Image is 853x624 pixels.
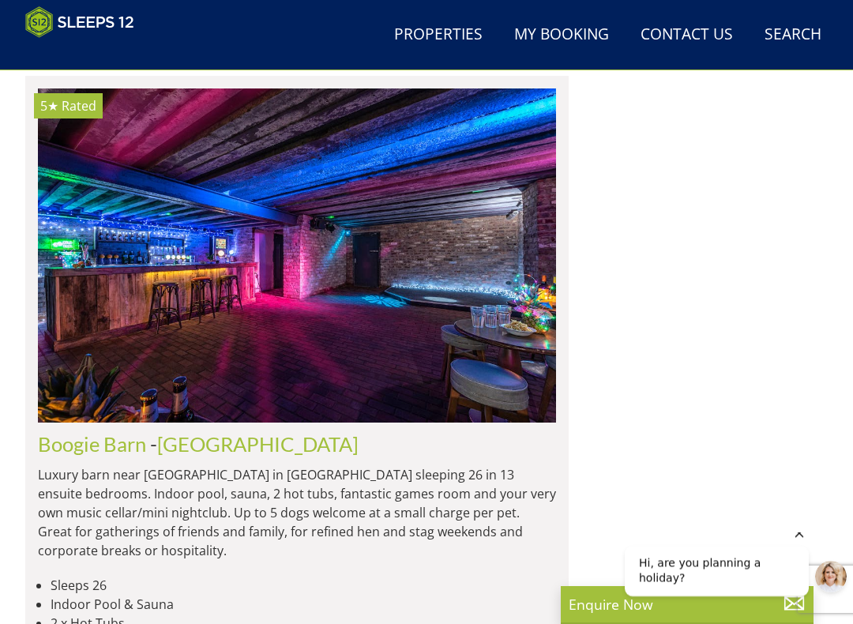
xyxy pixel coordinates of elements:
[388,17,489,53] a: Properties
[157,432,359,456] a: [GEOGRAPHIC_DATA]
[508,17,615,53] a: My Booking
[51,576,556,595] li: Sleeps 26
[38,465,556,560] p: Luxury barn near [GEOGRAPHIC_DATA] in [GEOGRAPHIC_DATA] sleeping 26 in 13 ensuite bedrooms. Indoo...
[17,47,183,61] iframe: Customer reviews powered by Trustpilot
[51,595,556,614] li: Indoor Pool & Sauna
[62,97,96,115] span: Rated
[27,24,148,51] span: Hi, are you planning a holiday?
[38,88,556,423] a: 5★ Rated
[40,97,58,115] span: Boogie Barn has a 5 star rating under the Quality in Tourism Scheme
[758,17,828,53] a: Search
[569,594,806,615] p: Enquire Now
[150,432,359,456] span: -
[25,6,134,38] img: Sleeps 12
[634,17,739,53] a: Contact Us
[38,88,556,423] img: Boogie-Barn-nottinghamshire-holiday-home-accomodation-sleeping-13.original.jpg
[612,532,853,624] iframe: LiveChat chat widget
[38,432,146,456] a: Boogie Barn
[203,28,235,60] button: Open LiveChat chat widget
